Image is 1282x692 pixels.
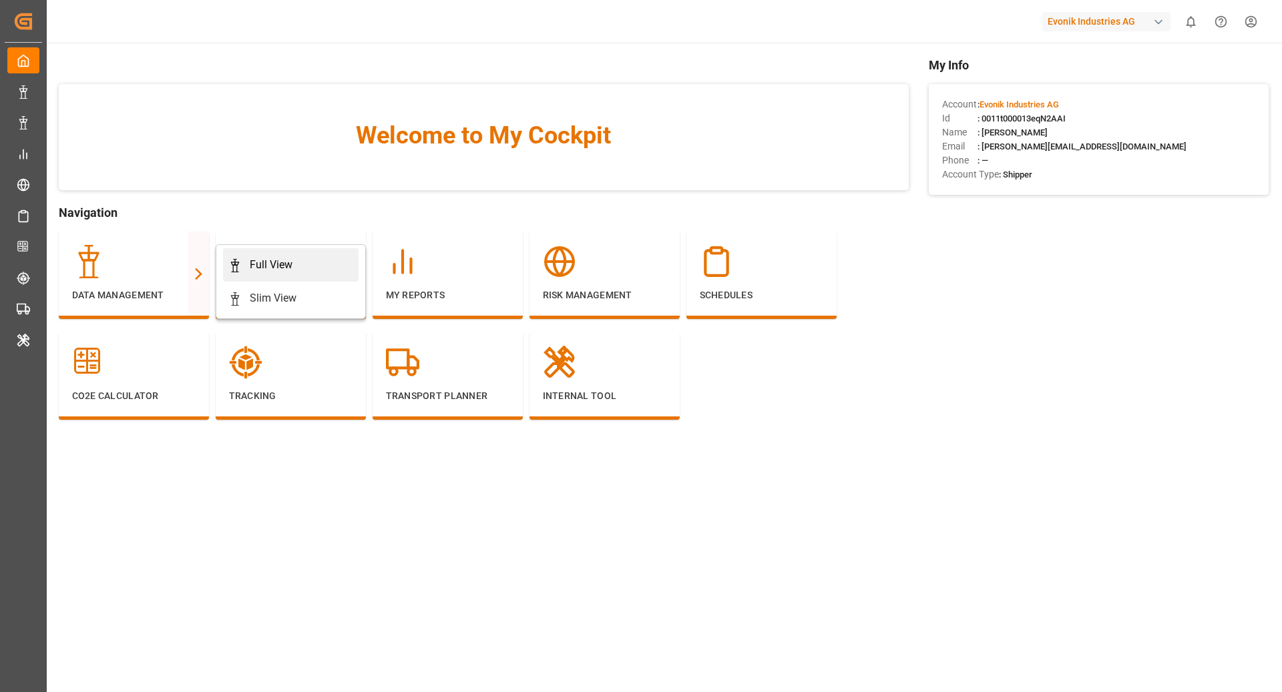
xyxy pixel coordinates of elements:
span: Account [942,97,978,111]
span: My Info [929,56,1269,74]
span: Name [942,125,978,139]
span: : Shipper [999,169,1032,180]
span: Id [942,111,978,125]
span: : 0011t000013eqN2AAI [978,113,1066,123]
span: : [PERSON_NAME][EMAIL_ADDRESS][DOMAIN_NAME] [978,141,1187,151]
p: Internal Tool [543,389,666,403]
span: : — [978,155,988,165]
p: My Reports [386,288,509,302]
button: Help Center [1206,7,1236,37]
div: Evonik Industries AG [1042,12,1170,31]
p: CO2e Calculator [72,389,196,403]
span: Account Type [942,167,999,182]
p: Tracking [229,389,353,403]
a: Full View [223,248,359,282]
span: Navigation [59,204,909,222]
div: Full View [250,257,292,273]
span: Evonik Industries AG [980,99,1059,109]
div: Slim View [250,290,296,306]
button: Evonik Industries AG [1042,9,1176,34]
span: : [PERSON_NAME] [978,127,1048,137]
a: Slim View [223,282,359,315]
span: Phone [942,153,978,167]
p: Transport Planner [386,389,509,403]
p: Risk Management [543,288,666,302]
p: Schedules [700,288,823,302]
span: Email [942,139,978,153]
span: Welcome to My Cockpit [85,117,882,153]
p: Data Management [72,288,196,302]
span: : [978,99,1059,109]
button: show 0 new notifications [1176,7,1206,37]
